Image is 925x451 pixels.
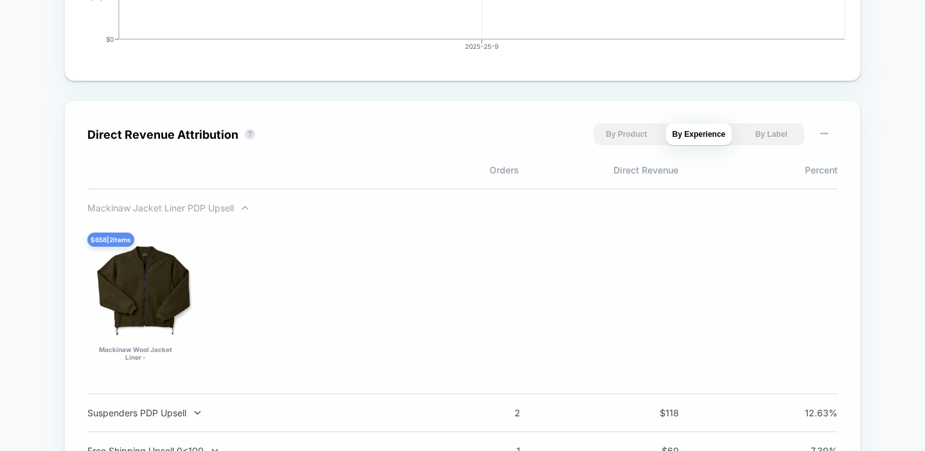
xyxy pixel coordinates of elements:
div: $ 658 | 2 items [87,233,134,247]
span: Orders [360,164,519,175]
img: Mackinaw Wool Jacket Liner - Forest Green [94,239,195,340]
button: By Label [738,123,804,145]
button: By Product [594,123,660,145]
tspan: $0 [106,35,114,43]
tspan: 2025-25-9 [465,42,498,50]
span: Direct Revenue [519,164,678,175]
span: 2 [463,407,520,418]
span: Percent [678,164,838,175]
div: Suspenders PDP Upsell [87,407,425,418]
div: Mackinaw Jacket Liner PDP Upsell [87,202,425,213]
div: Mackinaw Wool Jacket Liner - [GEOGRAPHIC_DATA] [94,346,177,361]
span: 12.63 % [780,407,838,418]
button: By Experience [666,123,732,145]
span: $ 118 [621,407,679,418]
button: ? [245,129,255,139]
div: Direct Revenue Attribution [87,128,238,141]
